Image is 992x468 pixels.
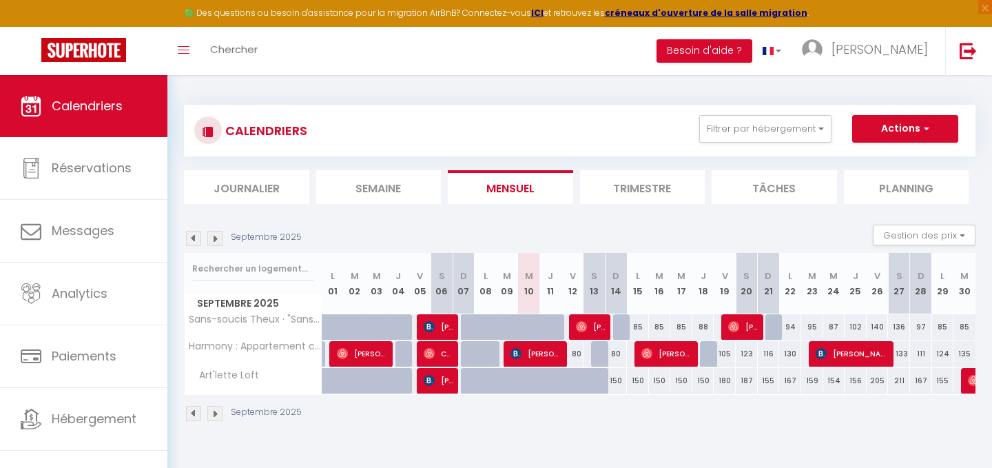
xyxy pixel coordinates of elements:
[649,253,671,314] th: 16
[657,39,752,63] button: Besoin d'aide ?
[714,341,736,367] div: 105
[503,269,511,283] abbr: M
[200,27,268,75] a: Chercher
[627,314,649,340] div: 85
[576,314,606,340] span: [PERSON_NAME]
[867,368,889,394] div: 205
[932,341,954,367] div: 124
[655,269,663,283] abbr: M
[636,269,640,283] abbr: L
[187,314,324,325] span: Sans-soucis Theux · "Sans-soucis" : une ancienne ferme pleine de vie
[692,368,714,394] div: 150
[351,269,359,283] abbr: M
[561,341,583,367] div: 80
[460,269,467,283] abbr: D
[540,253,562,314] th: 11
[52,97,123,114] span: Calendriers
[627,368,649,394] div: 150
[52,410,136,427] span: Hébergement
[888,368,910,394] div: 211
[960,42,977,59] img: logout
[960,269,969,283] abbr: M
[496,253,518,314] th: 09
[722,269,728,283] abbr: V
[187,368,262,383] span: Art'lette Loft
[395,269,401,283] abbr: J
[910,341,932,367] div: 111
[231,231,302,244] p: Septembre 2025
[701,269,706,283] abbr: J
[627,253,649,314] th: 15
[779,253,801,314] th: 22
[210,42,258,57] span: Chercher
[605,7,807,19] a: créneaux d'ouverture de la salle migration
[888,314,910,340] div: 136
[779,368,801,394] div: 167
[322,253,344,314] th: 01
[570,269,576,283] abbr: V
[758,368,780,394] div: 155
[888,253,910,314] th: 27
[453,253,475,314] th: 07
[953,253,975,314] th: 30
[743,269,750,283] abbr: S
[525,269,533,283] abbr: M
[424,314,453,340] span: [PERSON_NAME]
[736,368,758,394] div: 187
[816,340,889,367] span: [PERSON_NAME]
[714,368,736,394] div: 180
[801,314,823,340] div: 95
[605,341,627,367] div: 80
[918,269,924,283] abbr: D
[758,253,780,314] th: 21
[801,368,823,394] div: 159
[366,253,388,314] th: 03
[316,170,442,204] li: Semaine
[448,170,573,204] li: Mensuel
[52,159,132,176] span: Réservations
[867,253,889,314] th: 26
[845,368,867,394] div: 156
[779,341,801,367] div: 130
[337,340,389,367] span: [PERSON_NAME]
[808,269,816,283] abbr: M
[801,253,823,314] th: 23
[692,314,714,340] div: 88
[714,253,736,314] th: 19
[953,314,975,340] div: 85
[910,368,932,394] div: 167
[874,269,880,283] abbr: V
[387,253,409,314] th: 04
[41,38,126,62] img: Super Booking
[670,253,692,314] th: 17
[845,253,867,314] th: 25
[932,368,954,394] div: 155
[649,314,671,340] div: 85
[518,253,540,314] th: 10
[187,341,324,352] span: Harmony : Appartement central et tout confort
[792,27,945,75] a: ... [PERSON_NAME]
[531,7,544,19] strong: ICI
[417,269,423,283] abbr: V
[439,269,445,283] abbr: S
[867,314,889,340] div: 140
[933,406,982,458] iframe: Chat
[612,269,619,283] abbr: D
[649,368,671,394] div: 150
[765,269,772,283] abbr: D
[185,294,322,314] span: Septembre 2025
[677,269,685,283] abbr: M
[829,269,838,283] abbr: M
[475,253,497,314] th: 08
[932,253,954,314] th: 29
[823,314,845,340] div: 87
[910,253,932,314] th: 28
[896,269,902,283] abbr: S
[953,341,975,367] div: 135
[373,269,381,283] abbr: M
[844,170,969,204] li: Planning
[692,253,714,314] th: 18
[940,269,944,283] abbr: L
[788,269,792,283] abbr: L
[510,340,562,367] span: [PERSON_NAME]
